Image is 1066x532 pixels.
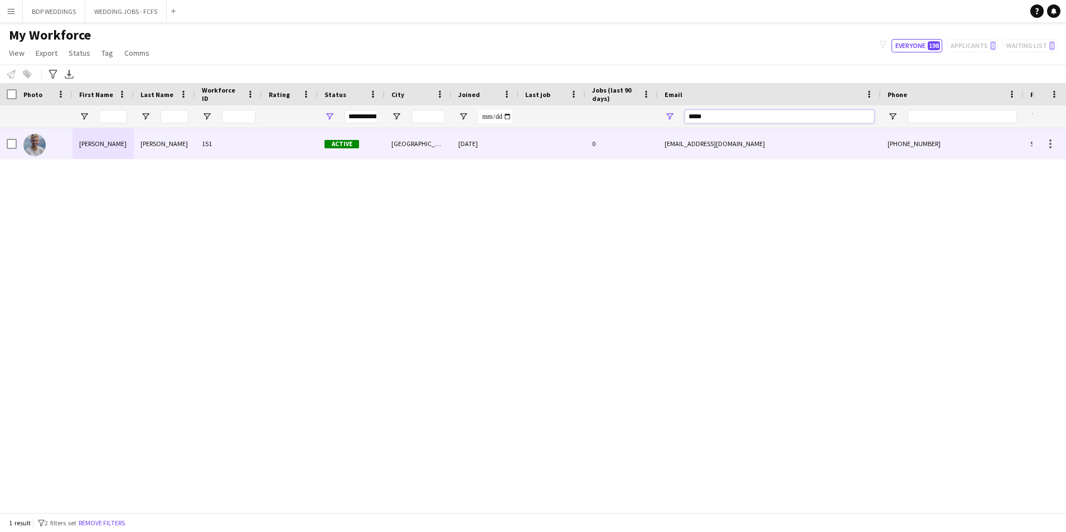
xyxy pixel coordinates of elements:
div: 0 [585,128,658,159]
a: Tag [97,46,118,60]
div: [PERSON_NAME] [72,128,134,159]
span: Last job [525,90,550,99]
a: Comms [120,46,154,60]
a: Export [31,46,62,60]
button: BDP WEDDINGS [23,1,85,22]
input: Workforce ID Filter Input [222,110,255,123]
span: Workforce ID [202,86,242,103]
span: 2 filters set [45,519,76,527]
span: First Name [79,90,113,99]
input: City Filter Input [411,110,445,123]
button: Open Filter Menu [391,112,401,122]
button: Open Filter Menu [324,112,335,122]
span: Email [665,90,682,99]
input: Joined Filter Input [478,110,512,123]
div: [PERSON_NAME] [134,128,195,159]
span: Status [324,90,346,99]
span: Photo [23,90,42,99]
img: Matt Hawkins [23,134,46,156]
span: 198 [928,41,940,50]
button: Open Filter Menu [665,112,675,122]
input: First Name Filter Input [99,110,127,123]
button: Everyone198 [891,39,942,52]
input: Phone Filter Input [908,110,1017,123]
input: Last Name Filter Input [161,110,188,123]
span: Phone [888,90,907,99]
button: Open Filter Menu [79,112,89,122]
button: Open Filter Menu [202,112,212,122]
span: Export [36,48,57,58]
span: Status [69,48,90,58]
div: [DATE] [452,128,519,159]
button: Open Filter Menu [1030,112,1040,122]
span: View [9,48,25,58]
button: Open Filter Menu [458,112,468,122]
span: My Workforce [9,27,91,43]
a: Status [64,46,95,60]
span: Tag [101,48,113,58]
input: Email Filter Input [685,110,874,123]
button: Open Filter Menu [140,112,151,122]
div: [PHONE_NUMBER] [881,128,1024,159]
span: Rating [269,90,290,99]
div: [EMAIL_ADDRESS][DOMAIN_NAME] [658,128,881,159]
span: City [391,90,404,99]
span: Active [324,140,359,148]
app-action-btn: Export XLSX [62,67,76,81]
app-action-btn: Advanced filters [46,67,60,81]
button: Open Filter Menu [888,112,898,122]
span: Joined [458,90,480,99]
a: View [4,46,29,60]
span: Profile [1030,90,1053,99]
div: 151 [195,128,262,159]
button: Remove filters [76,517,127,529]
span: Comms [124,48,149,58]
span: Last Name [140,90,173,99]
span: Jobs (last 90 days) [592,86,638,103]
div: [GEOGRAPHIC_DATA] [385,128,452,159]
button: WEDDING JOBS - FCFS [85,1,167,22]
